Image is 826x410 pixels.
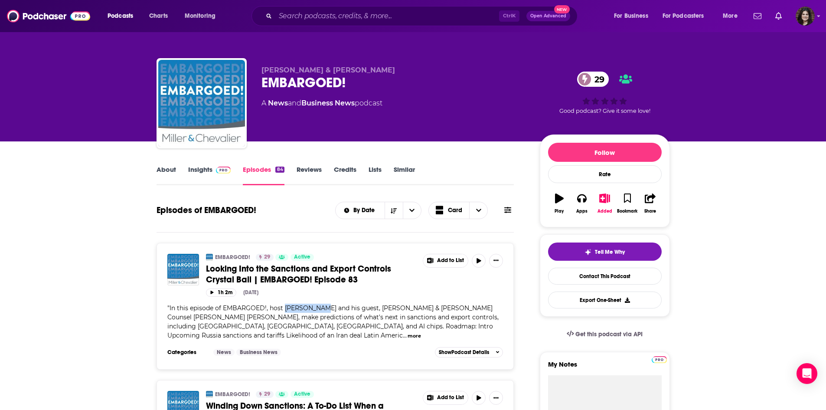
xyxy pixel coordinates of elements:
button: Apps [571,188,593,219]
button: open menu [717,9,748,23]
div: Play [555,209,564,214]
a: Reviews [297,165,322,185]
span: ... [403,331,407,339]
span: In this episode of EMBARGOED!, host [PERSON_NAME] and his guest, [PERSON_NAME] & [PERSON_NAME] Co... [167,304,499,339]
h2: Choose List sort [335,202,421,219]
span: and [288,99,301,107]
a: News [213,349,235,356]
div: Search podcasts, credits, & more... [260,6,586,26]
span: For Business [614,10,648,22]
button: Play [548,188,571,219]
a: Contact This Podcast [548,268,662,285]
button: open menu [657,9,717,23]
div: A podcast [261,98,382,108]
button: Sort Direction [385,202,403,219]
button: open menu [179,9,227,23]
img: Podchaser Pro [652,356,667,363]
div: 29Good podcast? Give it some love! [540,66,670,120]
span: Active [294,390,310,399]
a: Pro website [652,355,667,363]
div: Open Intercom Messenger [797,363,817,384]
span: Ctrl K [499,10,519,22]
span: More [723,10,738,22]
span: Add to List [437,394,464,401]
img: Podchaser Pro [216,167,231,174]
span: " [167,304,499,339]
button: Export One-Sheet [548,292,662,308]
span: Card [448,207,462,213]
button: open menu [608,9,659,23]
span: Open Advanced [530,14,566,18]
a: Lists [369,165,382,185]
button: Show More Button [489,254,503,268]
a: 29 [256,391,274,398]
img: tell me why sparkle [584,249,591,256]
button: tell me why sparkleTell Me Why [548,243,662,261]
button: Show More Button [489,391,503,405]
a: InsightsPodchaser Pro [188,165,231,185]
span: 29 [264,253,270,262]
span: 29 [586,72,609,87]
a: Active [291,391,314,398]
a: Show notifications dropdown [750,9,765,23]
button: open menu [403,202,421,219]
span: Show Podcast Details [439,349,489,355]
span: Looking Into the Sanctions and Export Controls Crystal Ball | EMBARGOED! Episode 83 [206,263,391,285]
span: For Podcasters [663,10,704,22]
div: [DATE] [243,289,258,295]
span: Get this podcast via API [575,331,643,338]
a: EMBARGOED! [215,391,250,398]
button: Added [593,188,616,219]
a: Get this podcast via API [560,324,650,345]
a: EMBARGOED! [206,254,213,261]
a: EMBARGOED! [215,254,250,261]
span: Add to List [437,257,464,264]
a: Active [291,254,314,261]
a: 29 [577,72,609,87]
button: open menu [101,9,144,23]
button: Bookmark [616,188,639,219]
a: 29 [256,254,274,261]
div: Added [597,209,612,214]
button: Show More Button [423,254,468,267]
img: Podchaser - Follow, Share and Rate Podcasts [7,8,90,24]
span: Tell Me Why [595,249,625,256]
img: User Profile [796,7,815,26]
h1: Episodes of EMBARGOED! [157,205,256,216]
a: Business News [236,349,281,356]
a: Credits [334,165,356,185]
span: 29 [264,390,270,399]
span: Logged in as amandavpr [796,7,815,26]
a: Similar [394,165,415,185]
button: 1h 2m [206,289,236,297]
img: EMBARGOED! [158,60,245,147]
button: Show profile menu [796,7,815,26]
span: Active [294,253,310,262]
div: Rate [548,165,662,183]
a: Charts [144,9,173,23]
span: Monitoring [185,10,215,22]
h3: Categories [167,349,206,356]
span: Charts [149,10,168,22]
a: About [157,165,176,185]
span: Podcasts [108,10,133,22]
div: Share [644,209,656,214]
div: Apps [576,209,588,214]
a: Episodes84 [243,165,284,185]
button: Follow [548,143,662,162]
a: Show notifications dropdown [772,9,785,23]
button: Choose View [428,202,488,219]
div: 84 [275,167,284,173]
span: Good podcast? Give it some love! [559,108,650,114]
a: Business News [301,99,355,107]
button: ShowPodcast Details [435,347,503,358]
button: Share [639,188,661,219]
button: more [408,332,421,340]
img: Looking Into the Sanctions and Export Controls Crystal Ball | EMBARGOED! Episode 83 [167,254,199,285]
img: EMBARGOED! [206,391,213,398]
